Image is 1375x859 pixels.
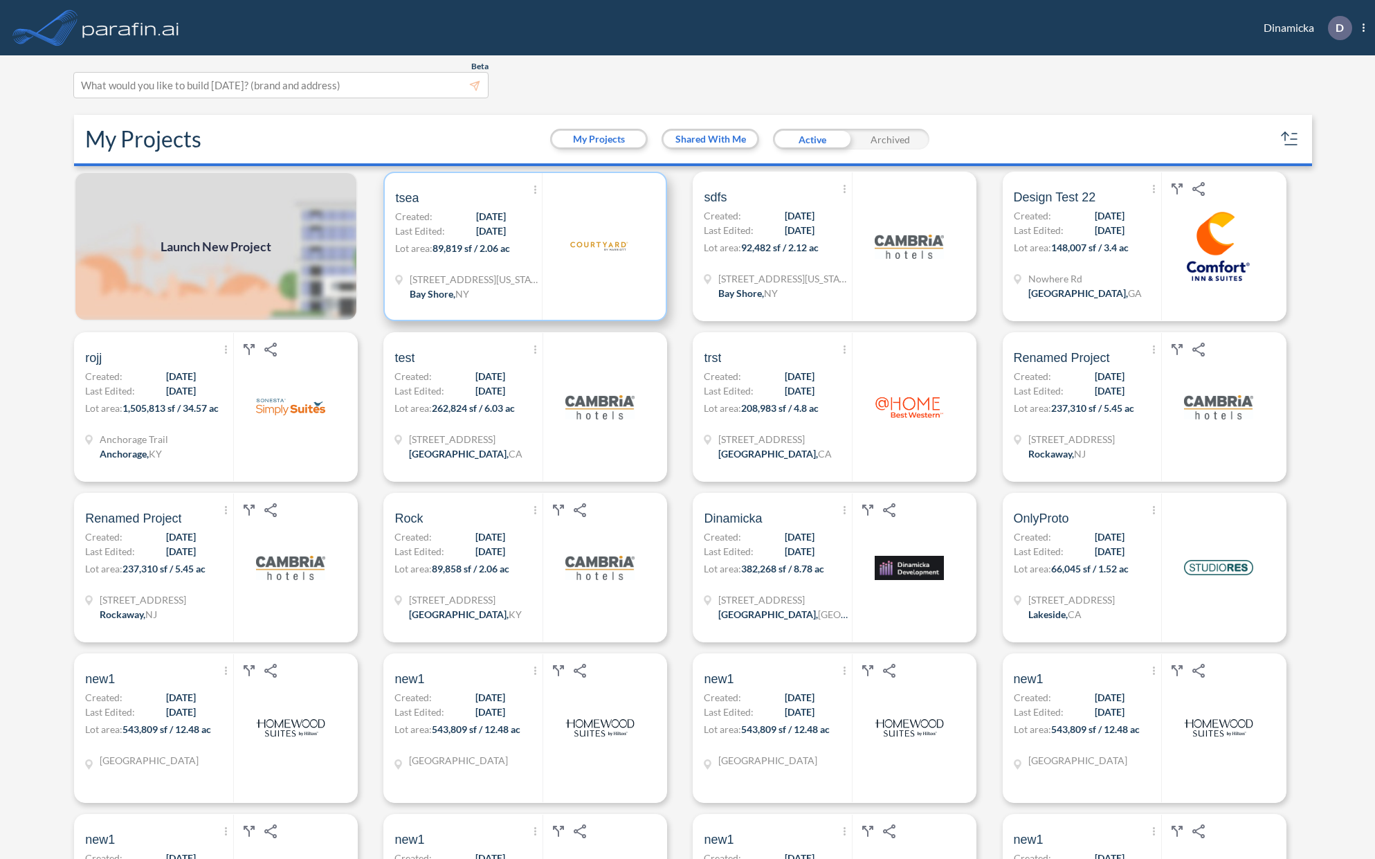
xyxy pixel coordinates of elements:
[565,694,635,763] img: logo
[704,544,754,559] span: Last Edited:
[1028,286,1142,300] div: Athens, GA
[74,172,358,321] a: Launch New Project
[166,383,196,398] span: [DATE]
[475,705,505,719] span: [DATE]
[1095,544,1124,559] span: [DATE]
[785,690,814,705] span: [DATE]
[741,723,830,735] span: 543,809 sf / 12.48 ac
[875,212,944,281] img: logo
[85,671,115,687] span: new1
[409,432,522,446] span: 3876 Auburn Blvd
[85,690,122,705] span: Created:
[1014,530,1051,544] span: Created:
[100,754,199,766] span: [GEOGRAPHIC_DATA]
[394,563,432,575] span: Lot area:
[100,753,199,768] div: TX
[1074,448,1086,460] span: NJ
[432,242,510,254] span: 89,819 sf / 2.06 ac
[741,402,819,414] span: 208,983 sf / 4.8 ac
[409,607,522,622] div: Louisville, KY
[394,690,432,705] span: Created:
[664,131,757,147] button: Shared With Me
[785,369,814,383] span: [DATE]
[395,242,432,254] span: Lot area:
[1051,723,1140,735] span: 543,809 sf / 12.48 ac
[85,126,201,152] h2: My Projects
[1184,212,1253,281] img: logo
[704,350,721,366] span: trst
[718,608,818,620] span: [GEOGRAPHIC_DATA] ,
[475,544,505,559] span: [DATE]
[741,242,819,253] span: 92,482 sf / 2.12 ac
[455,288,469,300] span: NY
[565,533,635,602] img: logo
[475,690,505,705] span: [DATE]
[704,705,754,719] span: Last Edited:
[565,212,634,281] img: logo
[85,544,135,559] span: Last Edited:
[773,129,851,150] div: Active
[1068,608,1082,620] span: CA
[1184,372,1253,442] img: logo
[718,448,818,460] span: [GEOGRAPHIC_DATA] ,
[409,446,522,461] div: Sacramento, CA
[1128,287,1142,299] span: GA
[100,608,145,620] span: Rockaway ,
[394,402,432,414] span: Lot area:
[741,563,824,575] span: 382,268 sf / 8.78 ac
[394,671,424,687] span: new1
[122,563,206,575] span: 237,310 sf / 5.45 ac
[394,544,444,559] span: Last Edited:
[100,593,186,607] span: 321 Mt Hope Ave
[1028,448,1074,460] span: Rockaway ,
[1184,694,1253,763] img: logo
[1028,446,1086,461] div: Rockaway, NJ
[718,271,850,286] span: 146 New York Ave
[161,237,271,256] span: Launch New Project
[1014,223,1064,237] span: Last Edited:
[394,723,432,735] span: Lot area:
[409,753,508,768] div: TX
[149,448,162,460] span: KY
[395,190,419,206] span: tsea
[394,369,432,383] span: Created:
[1014,831,1044,848] span: new1
[704,563,741,575] span: Lot area:
[552,131,646,147] button: My Projects
[1095,690,1124,705] span: [DATE]
[875,372,944,442] img: logo
[1095,223,1124,237] span: [DATE]
[471,61,489,72] span: Beta
[410,288,455,300] span: Bay Shore ,
[1051,242,1129,253] span: 148,007 sf / 3.4 ac
[1184,533,1253,602] img: logo
[74,172,358,321] img: add
[394,350,415,366] span: test
[704,402,741,414] span: Lot area:
[476,224,506,238] span: [DATE]
[85,350,102,366] span: rojj
[1028,608,1068,620] span: Lakeside ,
[145,608,157,620] span: NJ
[395,224,445,238] span: Last Edited:
[818,448,832,460] span: CA
[1014,690,1051,705] span: Created:
[1014,208,1051,223] span: Created:
[475,383,505,398] span: [DATE]
[1028,432,1115,446] span: 321 Mt Hope Ave
[100,432,168,446] span: Anchorage Trail
[718,593,850,607] span: 12345 Bissonnet St
[704,831,734,848] span: new1
[432,402,515,414] span: 262,824 sf / 6.03 ac
[394,510,423,527] span: Rock
[851,129,929,150] div: Archived
[704,242,741,253] span: Lot area:
[1014,383,1064,398] span: Last Edited:
[1028,607,1082,622] div: Lakeside, CA
[409,593,522,607] span: 1905 Evergreen Rd
[718,446,832,461] div: Sacramento, CA
[395,209,432,224] span: Created:
[718,286,778,300] div: Bay Shore, NY
[1014,544,1064,559] span: Last Edited:
[704,690,741,705] span: Created:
